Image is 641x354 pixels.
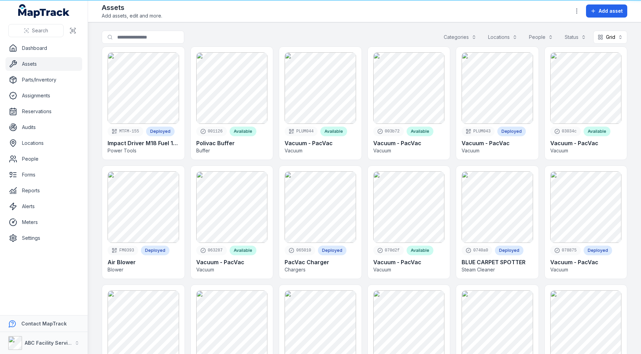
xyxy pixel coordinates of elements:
[560,31,590,44] button: Status
[524,31,557,44] button: People
[5,57,82,71] a: Assets
[5,105,82,118] a: Reservations
[5,200,82,213] a: Alerts
[32,27,48,34] span: Search
[5,41,82,55] a: Dashboard
[21,321,67,326] strong: Contact MapTrack
[25,340,77,346] strong: ABC Facility Services
[586,4,627,18] button: Add asset
[5,215,82,229] a: Meters
[5,136,82,150] a: Locations
[5,231,82,245] a: Settings
[5,152,82,166] a: People
[8,24,64,37] button: Search
[5,73,82,87] a: Parts/Inventory
[5,89,82,103] a: Assignments
[5,120,82,134] a: Audits
[18,4,70,18] a: MapTrack
[593,31,627,44] button: Grid
[5,168,82,182] a: Forms
[102,3,162,12] h2: Assets
[5,184,82,197] a: Reports
[102,12,162,19] span: Add assets, edit and more.
[599,8,623,14] span: Add asset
